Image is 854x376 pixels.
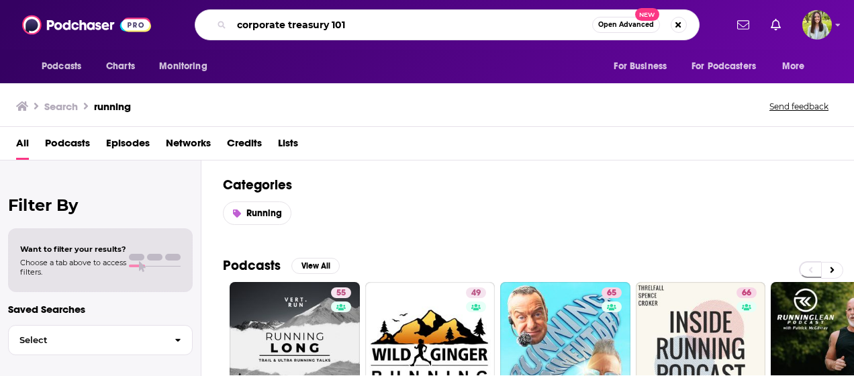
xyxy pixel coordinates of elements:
[195,9,700,40] div: Search podcasts, credits, & more...
[737,287,757,298] a: 66
[106,132,150,160] a: Episodes
[635,8,659,21] span: New
[592,17,660,33] button: Open AdvancedNew
[278,132,298,160] a: Lists
[20,244,126,254] span: Want to filter your results?
[94,100,131,113] h3: running
[331,287,351,298] a: 55
[765,101,833,112] button: Send feedback
[802,10,832,40] img: User Profile
[223,257,340,274] a: PodcastsView All
[42,57,81,76] span: Podcasts
[8,325,193,355] button: Select
[106,57,135,76] span: Charts
[44,100,78,113] h3: Search
[802,10,832,40] button: Show profile menu
[466,287,486,298] a: 49
[732,13,755,36] a: Show notifications dropdown
[150,54,224,79] button: open menu
[471,287,481,300] span: 49
[604,54,683,79] button: open menu
[223,201,291,225] a: Running
[683,54,775,79] button: open menu
[45,132,90,160] a: Podcasts
[232,14,592,36] input: Search podcasts, credits, & more...
[223,177,833,193] h2: Categories
[32,54,99,79] button: open menu
[22,12,151,38] img: Podchaser - Follow, Share and Rate Podcasts
[223,257,281,274] h2: Podcasts
[602,287,622,298] a: 65
[159,57,207,76] span: Monitoring
[16,132,29,160] a: All
[9,336,164,344] span: Select
[742,287,751,300] span: 66
[782,57,805,76] span: More
[20,258,126,277] span: Choose a tab above to access filters.
[166,132,211,160] a: Networks
[773,54,822,79] button: open menu
[227,132,262,160] a: Credits
[598,21,654,28] span: Open Advanced
[692,57,756,76] span: For Podcasters
[8,303,193,316] p: Saved Searches
[291,258,340,274] button: View All
[614,57,667,76] span: For Business
[802,10,832,40] span: Logged in as meaghanyoungblood
[8,195,193,215] h2: Filter By
[246,207,282,219] span: Running
[97,54,143,79] a: Charts
[607,287,616,300] span: 65
[336,287,346,300] span: 55
[765,13,786,36] a: Show notifications dropdown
